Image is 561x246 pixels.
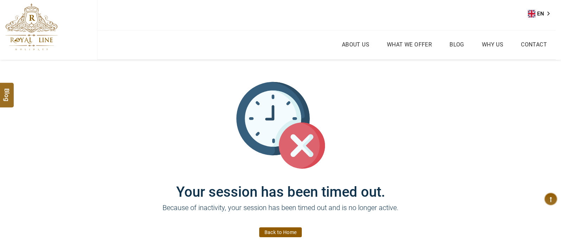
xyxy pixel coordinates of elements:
h1: Your session has been timed out. [70,170,492,200]
aside: Language selected: English [528,8,555,19]
a: Why Us [480,39,505,50]
a: Contact [519,39,549,50]
a: EN [528,8,555,19]
span: Blog [2,88,12,94]
a: Back to Home [259,227,302,237]
div: Language [528,8,555,19]
a: About Us [340,39,371,50]
img: The Royal Line Holidays [5,3,58,51]
a: What we Offer [385,39,434,50]
a: Blog [448,39,466,50]
img: session_time_out.svg [236,81,325,170]
p: Because of inactivity, your session has been timed out and is no longer active. [70,202,492,223]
